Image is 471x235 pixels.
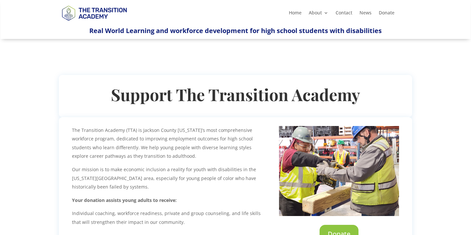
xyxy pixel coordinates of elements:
span: Our mission is to make economic inclusion a reality for youth with disabilities in the [US_STATE]... [72,166,256,190]
img: 20250409_114058 [279,126,399,216]
a: News [359,10,372,18]
a: Donate [379,10,394,18]
strong: Your donation assists young adults to receive: [72,197,177,203]
a: Logo-Noticias [59,20,130,26]
a: Home [289,10,302,18]
span: The Transition Academy (TTA) is Jackson County [US_STATE]’s most comprehensive workforce program,... [72,127,253,159]
img: TTA Brand_TTA Primary Logo_Horizontal_Light BG [59,1,130,25]
strong: Support The Transition Academy [111,83,360,105]
a: Contact [336,10,352,18]
span: Real World Learning and workforce development for high school students with disabilities [89,26,382,35]
a: About [309,10,328,18]
span: Individual coaching, workforce readiness, private and group counseling, and life skills that will... [72,210,261,225]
